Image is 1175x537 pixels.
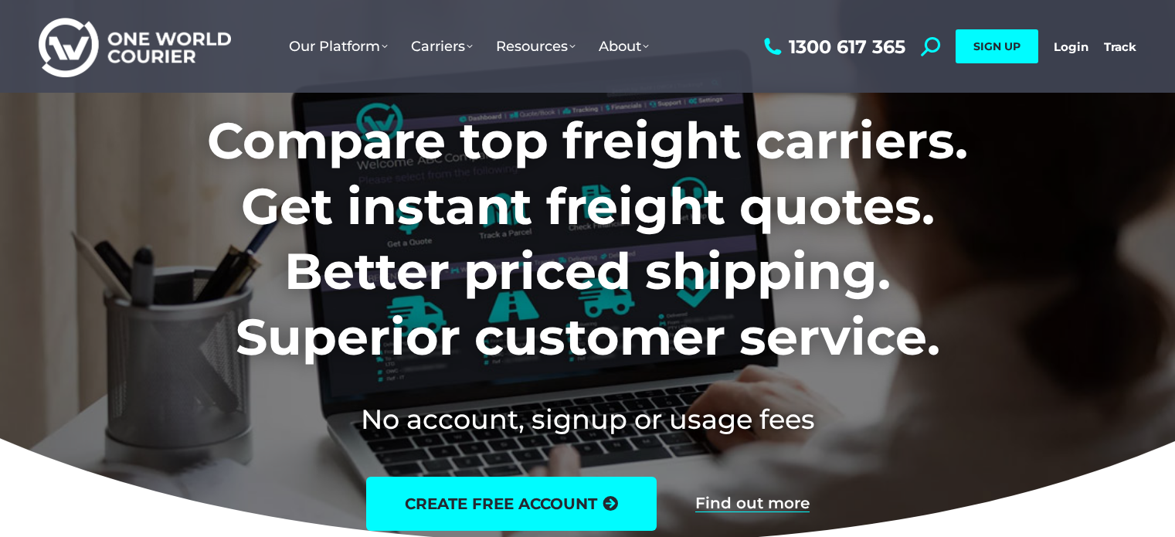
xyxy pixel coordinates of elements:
[1054,39,1088,54] a: Login
[956,29,1038,63] a: SIGN UP
[760,37,905,56] a: 1300 617 365
[289,38,388,55] span: Our Platform
[411,38,473,55] span: Carriers
[496,38,576,55] span: Resources
[1104,39,1136,54] a: Track
[105,400,1070,438] h2: No account, signup or usage fees
[599,38,649,55] span: About
[277,22,399,70] a: Our Platform
[484,22,587,70] a: Resources
[587,22,661,70] a: About
[366,477,657,531] a: create free account
[39,15,231,78] img: One World Courier
[973,39,1020,53] span: SIGN UP
[105,108,1070,369] h1: Compare top freight carriers. Get instant freight quotes. Better priced shipping. Superior custom...
[695,495,810,512] a: Find out more
[399,22,484,70] a: Carriers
